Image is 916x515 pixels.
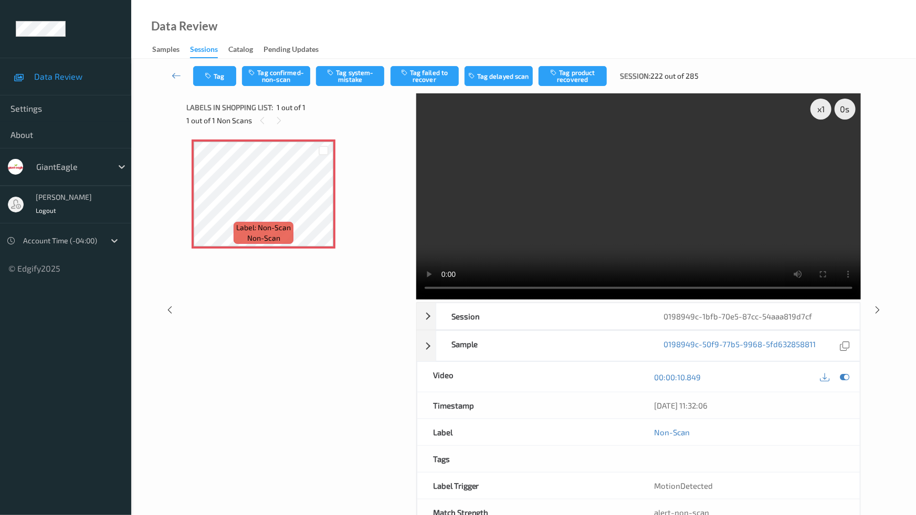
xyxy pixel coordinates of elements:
div: Sessions [190,44,218,58]
a: 00:00:10.849 [654,372,701,382]
a: Catalog [228,42,264,57]
button: Tag confirmed-non-scan [242,66,310,86]
div: Sample [436,331,648,361]
div: Video [417,362,639,392]
span: 1 out of 1 [277,102,306,113]
div: Data Review [151,21,217,31]
div: Catalog [228,44,253,57]
a: 0198949c-50f9-77b5-9968-5fd632858811 [664,339,816,353]
span: Label: Non-Scan [236,222,291,233]
button: Tag failed to recover [391,66,459,86]
div: Label Trigger [417,473,639,499]
button: Tag delayed scan [465,66,533,86]
div: Tags [417,446,639,472]
div: 0198949c-1bfb-70e5-87cc-54aaa819d7cf [648,303,860,329]
div: Timestamp [417,392,639,419]
span: non-scan [247,233,280,243]
div: Label [417,419,639,445]
button: Tag product recovered [539,66,607,86]
div: x 1 [810,99,831,120]
a: Samples [152,42,190,57]
div: 0 s [835,99,856,120]
span: Labels in shopping list: [186,102,273,113]
div: Sample0198949c-50f9-77b5-9968-5fd632858811 [417,330,860,361]
span: Session: [620,71,650,81]
span: 222 out of 285 [650,71,699,81]
a: Non-Scan [654,427,690,437]
button: Tag [193,66,236,86]
button: Tag system-mistake [316,66,384,86]
a: Pending Updates [264,42,329,57]
div: Session0198949c-1bfb-70e5-87cc-54aaa819d7cf [417,303,860,330]
div: MotionDetected [638,473,860,499]
a: Sessions [190,42,228,58]
div: Pending Updates [264,44,319,57]
div: 1 out of 1 Non Scans [186,114,409,127]
div: Session [436,303,648,329]
div: Samples [152,44,180,57]
div: [DATE] 11:32:06 [654,400,844,411]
